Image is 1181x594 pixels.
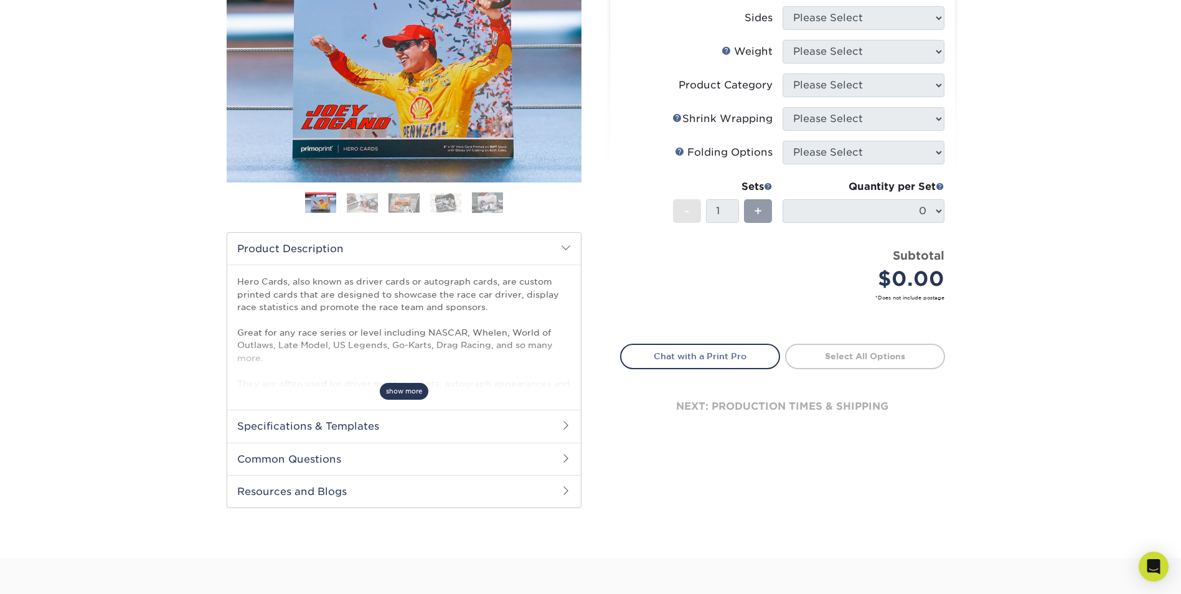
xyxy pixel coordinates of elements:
img: Hero Cards 02 [347,193,378,212]
small: *Does not include postage [630,294,944,301]
div: next: production times & shipping [620,369,945,444]
span: - [684,202,690,220]
img: Hero Cards 05 [472,192,503,214]
span: show more [380,383,428,400]
div: Open Intercom Messenger [1139,552,1169,582]
div: $0.00 [792,264,944,294]
div: Weight [722,44,773,59]
img: Hero Cards 04 [430,193,461,212]
h2: Specifications & Templates [227,410,581,442]
div: Sets [673,179,773,194]
div: Quantity per Set [783,179,944,194]
span: + [754,202,762,220]
div: Shrink Wrapping [672,111,773,126]
strong: Subtotal [893,248,944,262]
div: Folding Options [675,145,773,160]
a: Select All Options [785,344,945,369]
div: Sides [745,11,773,26]
img: Hero Cards 01 [305,194,336,214]
h2: Product Description [227,233,581,265]
a: Chat with a Print Pro [620,344,780,369]
div: Product Category [679,78,773,93]
p: Hero Cards, also known as driver cards or autograph cards, are custom printed cards that are desi... [237,275,571,478]
h2: Common Questions [227,443,581,475]
h2: Resources and Blogs [227,475,581,507]
img: Hero Cards 03 [388,193,420,212]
